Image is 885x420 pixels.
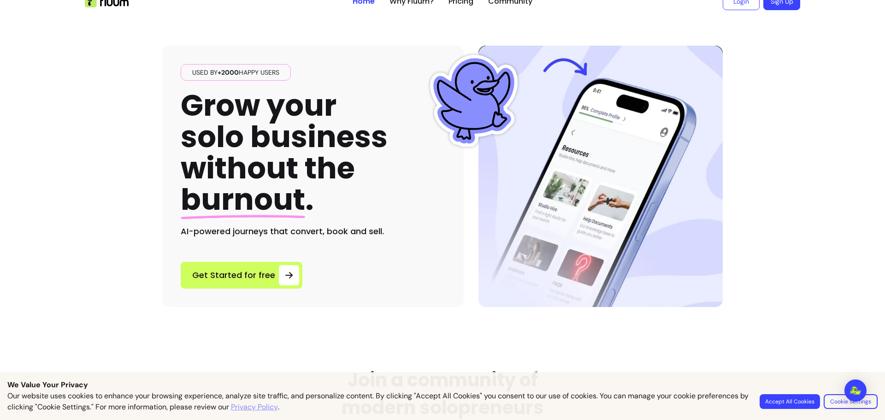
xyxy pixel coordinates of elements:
button: Accept All Cookies [760,394,820,409]
a: Get Started for free [181,262,302,289]
h2: AI-powered journeys that convert, book and sell. [181,225,445,238]
span: Used by happy users [189,68,283,77]
p: Our website uses cookies to enhance your browsing experience, analyze site traffic, and personali... [7,390,749,413]
span: burnout [181,179,305,220]
div: Open Intercom Messenger [844,379,867,402]
img: Hero [478,46,723,307]
img: Fluum Duck sticker [428,55,520,147]
h1: Grow your solo business without the . [181,90,388,216]
button: Cookie Settings [824,394,878,409]
p: We Value Your Privacy [7,379,878,390]
span: Get Started for free [192,269,275,282]
a: Privacy Policy [231,402,278,413]
span: +2000 [218,68,239,77]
